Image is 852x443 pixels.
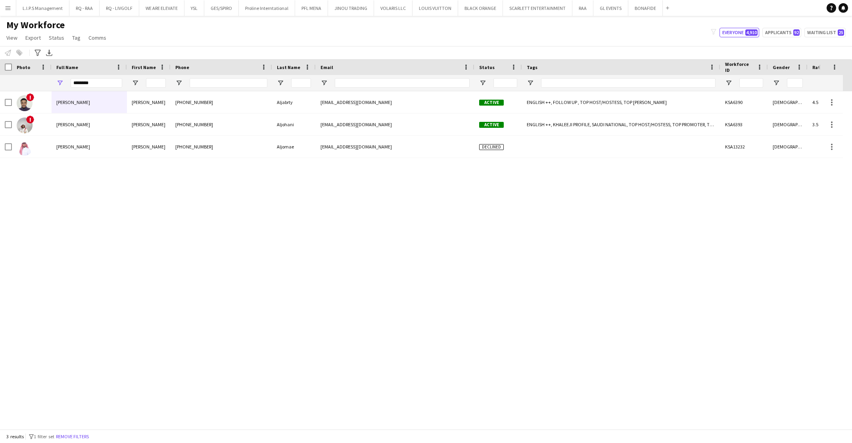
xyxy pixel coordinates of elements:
button: Open Filter Menu [175,79,182,87]
button: Applicants92 [762,28,801,37]
button: Waiting list25 [804,28,846,37]
button: VOLARIS LLC [374,0,413,16]
span: 4,910 [745,29,758,36]
div: [EMAIL_ADDRESS][DOMAIN_NAME] [316,136,474,158]
div: [DEMOGRAPHIC_DATA] [768,91,808,113]
span: Comms [88,34,106,41]
button: BLACK ORANGE [458,0,503,16]
span: Status [479,64,495,70]
input: Full Name Filter Input [71,78,122,88]
img: Anas Aljohani [17,117,33,133]
a: Tag [69,33,84,43]
div: 4.5 [808,91,847,113]
input: Status Filter Input [493,78,517,88]
span: View [6,34,17,41]
button: Open Filter Menu [320,79,328,87]
button: GES/SPIRO [204,0,239,16]
span: [PERSON_NAME] [56,121,90,127]
div: Aljabrty [272,91,316,113]
button: PFL MENA [295,0,328,16]
button: Open Filter Menu [725,79,732,87]
span: Tags [527,64,537,70]
button: RQ - LIVGOLF [100,0,139,16]
button: L.I.P.S Management [16,0,69,16]
span: Tag [72,34,81,41]
input: Tags Filter Input [541,78,716,88]
button: YSL [184,0,204,16]
div: KSA6390 [720,91,768,113]
div: [PERSON_NAME] [127,136,171,158]
div: [EMAIL_ADDRESS][DOMAIN_NAME] [316,91,474,113]
app-action-btn: Advanced filters [33,48,42,58]
span: Photo [17,64,30,70]
span: First Name [132,64,156,70]
span: Active [479,100,504,106]
span: Rating [812,64,827,70]
a: Status [46,33,67,43]
input: Last Name Filter Input [291,78,311,88]
a: Comms [85,33,109,43]
button: RAA [572,0,593,16]
span: ! [26,93,34,101]
input: Workforce ID Filter Input [739,78,763,88]
span: Last Name [277,64,300,70]
div: ENGLISH ++, FOLLOW UP , TOP HOST/HOSTESS, TOP [PERSON_NAME] [522,91,720,113]
button: Open Filter Menu [479,79,486,87]
span: Status [49,34,64,41]
img: Anas Aljabrty [17,95,33,111]
span: Declined [479,144,504,150]
input: Phone Filter Input [190,78,267,88]
div: Aljohani [272,114,316,135]
span: [PERSON_NAME] [56,99,90,105]
app-action-btn: Export XLSX [44,48,54,58]
button: RQ - RAA [69,0,100,16]
a: View [3,33,21,43]
span: 92 [793,29,800,36]
div: [PERSON_NAME] [127,114,171,135]
span: Full Name [56,64,78,70]
div: [EMAIL_ADDRESS][DOMAIN_NAME] [316,114,474,135]
div: [DEMOGRAPHIC_DATA] [768,114,808,135]
div: KSA13232 [720,136,768,158]
button: Open Filter Menu [773,79,780,87]
span: My Workforce [6,19,65,31]
button: Open Filter Menu [56,79,63,87]
input: Gender Filter Input [787,78,803,88]
button: Proline Interntational [239,0,295,16]
button: BONAFIDE [628,0,663,16]
button: WE ARE ELEVATE [139,0,184,16]
span: 25 [838,29,844,36]
span: [PERSON_NAME] [56,144,90,150]
span: Email [320,64,333,70]
div: [PERSON_NAME] [127,91,171,113]
div: Aljomae [272,136,316,158]
button: GL EVENTS [593,0,628,16]
button: Open Filter Menu [277,79,284,87]
span: 1 filter set [34,433,54,439]
button: JINOU TRADING [328,0,374,16]
div: [PHONE_NUMBER] [171,136,272,158]
div: ENGLISH ++, KHALEEJI PROFILE, SAUDI NATIONAL, TOP HOST/HOSTESS, TOP PROMOTER, TOP [PERSON_NAME] [522,114,720,135]
button: Everyone4,910 [720,28,759,37]
input: Email Filter Input [335,78,470,88]
span: Gender [773,64,790,70]
button: SCARLETT ENTERTAINMENT [503,0,572,16]
button: Open Filter Menu [527,79,534,87]
span: ! [26,116,34,123]
input: First Name Filter Input [146,78,166,88]
span: Export [25,34,41,41]
span: Workforce ID [725,61,754,73]
a: Export [22,33,44,43]
div: KSA6393 [720,114,768,135]
div: [PHONE_NUMBER] [171,114,272,135]
button: Open Filter Menu [132,79,139,87]
span: Phone [175,64,189,70]
div: 3.5 [808,114,847,135]
span: Active [479,122,504,128]
img: Anas Aljomae [17,140,33,156]
button: Remove filters [54,432,90,441]
div: [PHONE_NUMBER] [171,91,272,113]
div: [DEMOGRAPHIC_DATA] [768,136,808,158]
button: LOUIS VUITTON [413,0,458,16]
